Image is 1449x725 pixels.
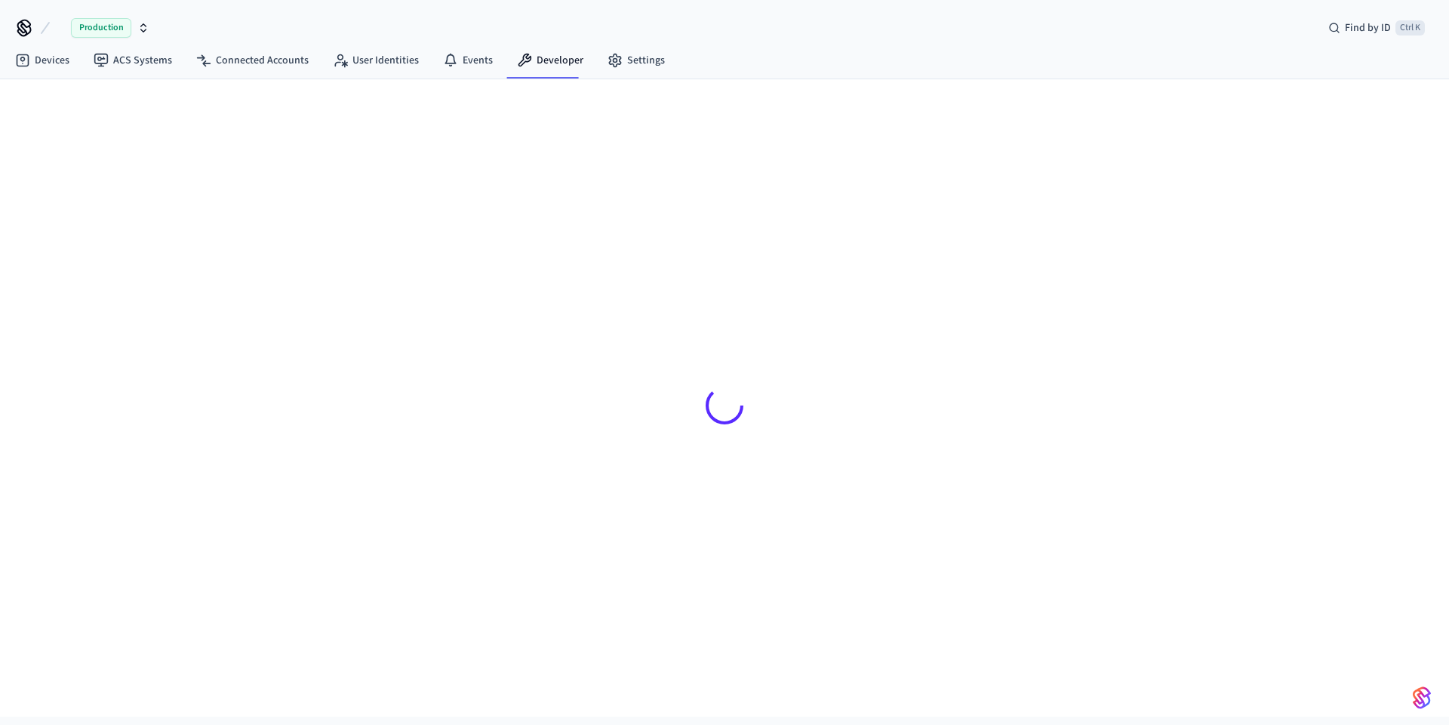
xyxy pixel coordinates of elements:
span: Production [71,18,131,38]
a: User Identities [321,47,431,74]
a: Settings [595,47,677,74]
span: Find by ID [1345,20,1391,35]
a: Events [431,47,505,74]
a: Devices [3,47,82,74]
div: Find by IDCtrl K [1316,14,1437,42]
a: Connected Accounts [184,47,321,74]
img: SeamLogoGradient.69752ec5.svg [1413,686,1431,710]
a: ACS Systems [82,47,184,74]
span: Ctrl K [1395,20,1425,35]
a: Developer [505,47,595,74]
